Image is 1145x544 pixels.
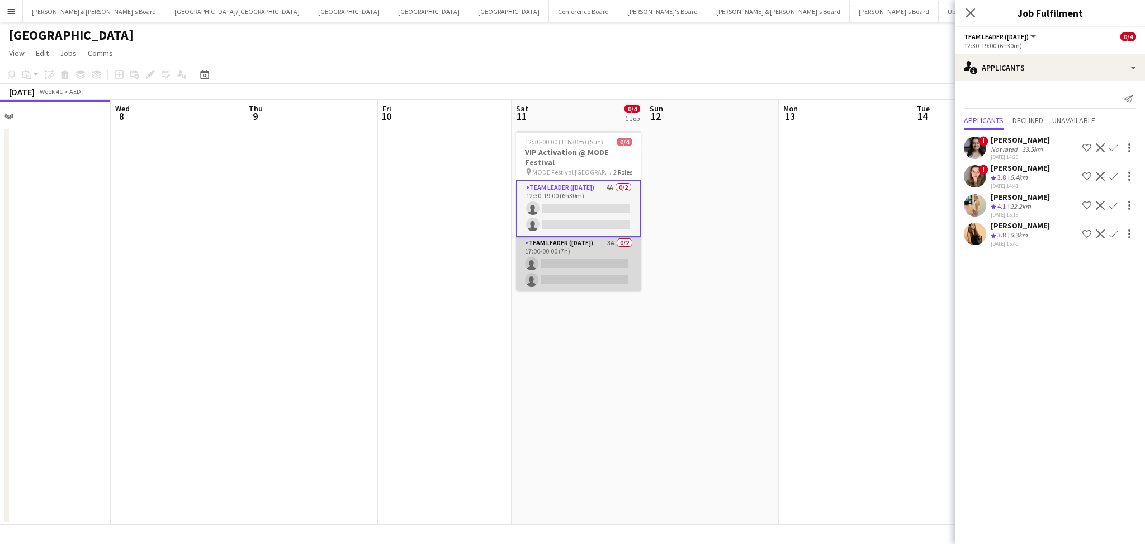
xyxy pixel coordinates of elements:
[309,1,389,22] button: [GEOGRAPHIC_DATA]
[997,202,1006,210] span: 4.1
[997,173,1006,181] span: 3.8
[991,211,1050,218] div: [DATE] 15:18
[964,32,1038,41] button: Team Leader ([DATE])
[1008,231,1030,240] div: 5.3km
[991,135,1050,145] div: [PERSON_NAME]
[1020,145,1045,153] div: 33.5km
[389,1,469,22] button: [GEOGRAPHIC_DATA]
[978,136,988,146] span: !
[978,165,988,175] span: !
[1120,32,1136,41] span: 0/4
[1052,116,1095,124] span: Unavailable
[1008,202,1033,212] div: 22.2km
[991,153,1050,161] div: [DATE] 14:20
[707,1,850,22] button: [PERSON_NAME] & [PERSON_NAME]'s Board
[991,182,1050,190] div: [DATE] 14:41
[1008,173,1030,182] div: 5.4km
[165,1,309,22] button: [GEOGRAPHIC_DATA]/[GEOGRAPHIC_DATA]
[955,6,1145,20] h3: Job Fulfilment
[964,41,1136,50] div: 12:30-19:00 (6h30m)
[939,1,1033,22] button: Uber [GEOGRAPHIC_DATA]
[549,1,618,22] button: Conference Board
[469,1,549,22] button: [GEOGRAPHIC_DATA]
[964,32,1029,41] span: Team Leader (Saturday)
[991,145,1020,153] div: Not rated
[997,231,1006,239] span: 3.8
[964,116,1004,124] span: Applicants
[850,1,939,22] button: [PERSON_NAME]'s Board
[618,1,707,22] button: [PERSON_NAME]'s Board
[955,54,1145,81] div: Applicants
[991,163,1050,173] div: [PERSON_NAME]
[1012,116,1043,124] span: Declined
[23,1,165,22] button: [PERSON_NAME] & [PERSON_NAME]'s Board
[991,221,1050,231] div: [PERSON_NAME]
[991,240,1050,247] div: [DATE] 15:40
[991,192,1050,202] div: [PERSON_NAME]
